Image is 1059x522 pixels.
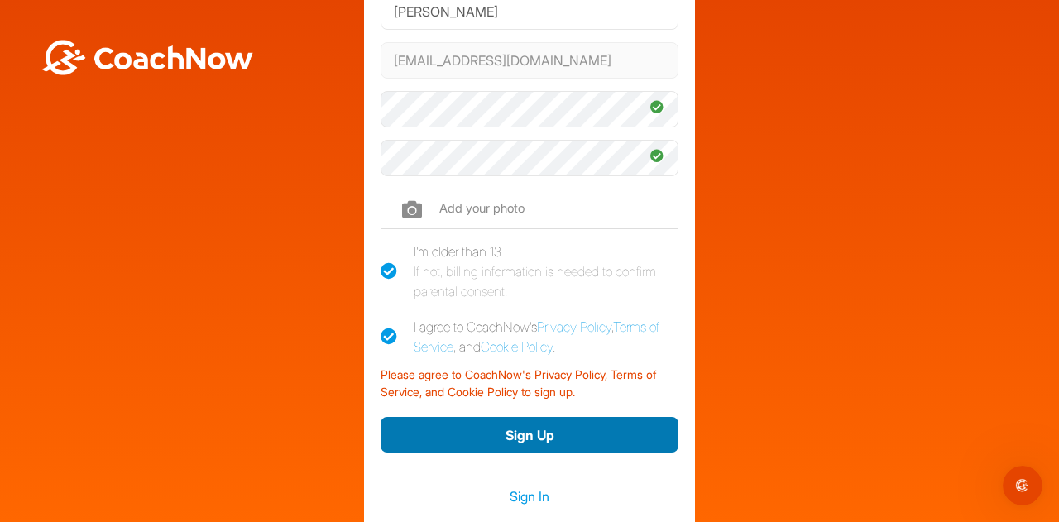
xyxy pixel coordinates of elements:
label: I agree to CoachNow's , , and . [381,317,678,357]
a: Terms of Service [414,318,659,355]
div: If not, billing information is needed to confirm parental consent. [414,261,678,301]
input: Email [381,42,678,79]
div: I'm older than 13 [414,242,678,301]
img: BwLJSsUCoWCh5upNqxVrqldRgqLPVwmV24tXu5FoVAoFEpwwqQ3VIfuoInZCoVCoTD4vwADAC3ZFMkVEQFDAAAAAElFTkSuQmCC [40,40,255,75]
a: Privacy Policy [537,318,611,335]
button: Sign Up [381,417,678,453]
a: Sign In [381,486,678,507]
a: Cookie Policy [481,338,553,355]
div: Please agree to CoachNow's Privacy Policy, Terms of Service, and Cookie Policy to sign up. [381,360,678,401]
iframe: Intercom live chat [1003,466,1042,505]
